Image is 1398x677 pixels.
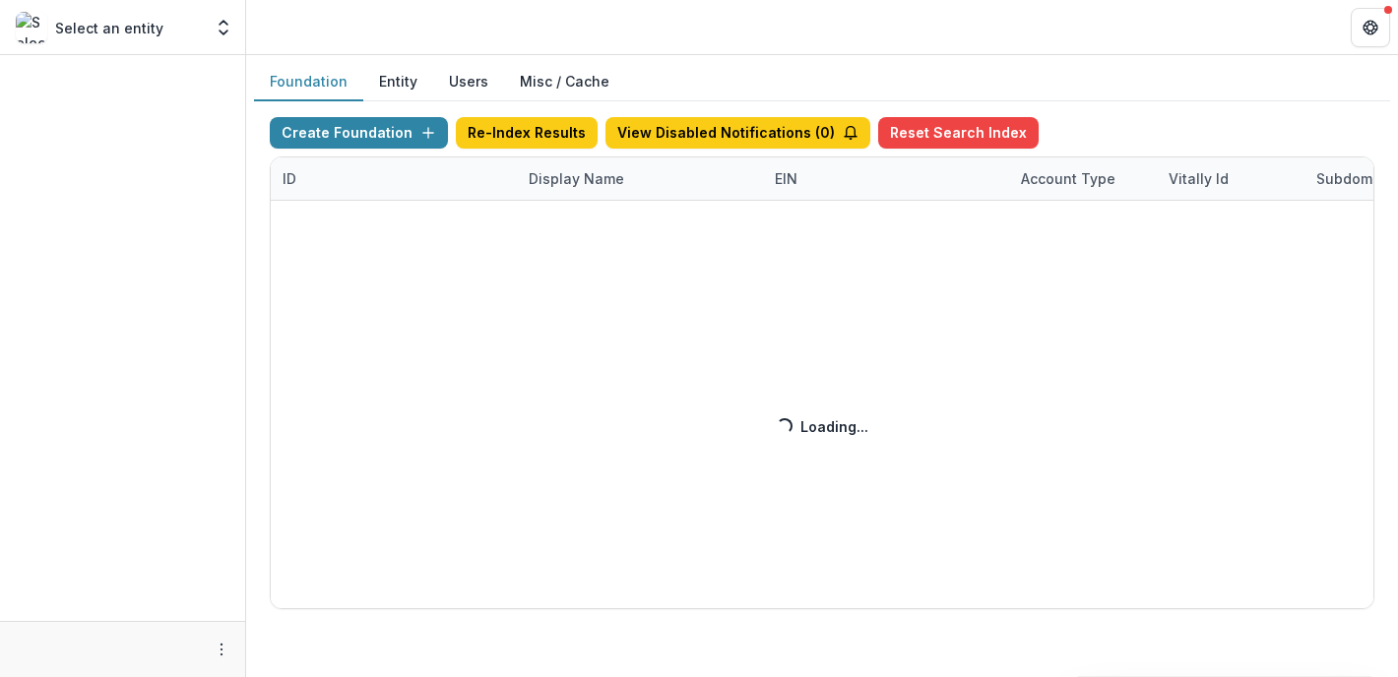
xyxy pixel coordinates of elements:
button: Entity [363,63,433,101]
button: Users [433,63,504,101]
button: Foundation [254,63,363,101]
p: Select an entity [55,18,163,38]
img: Select an entity [16,12,47,43]
button: More [210,638,233,661]
button: Misc / Cache [504,63,625,101]
button: Get Help [1351,8,1390,47]
button: Open entity switcher [210,8,237,47]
